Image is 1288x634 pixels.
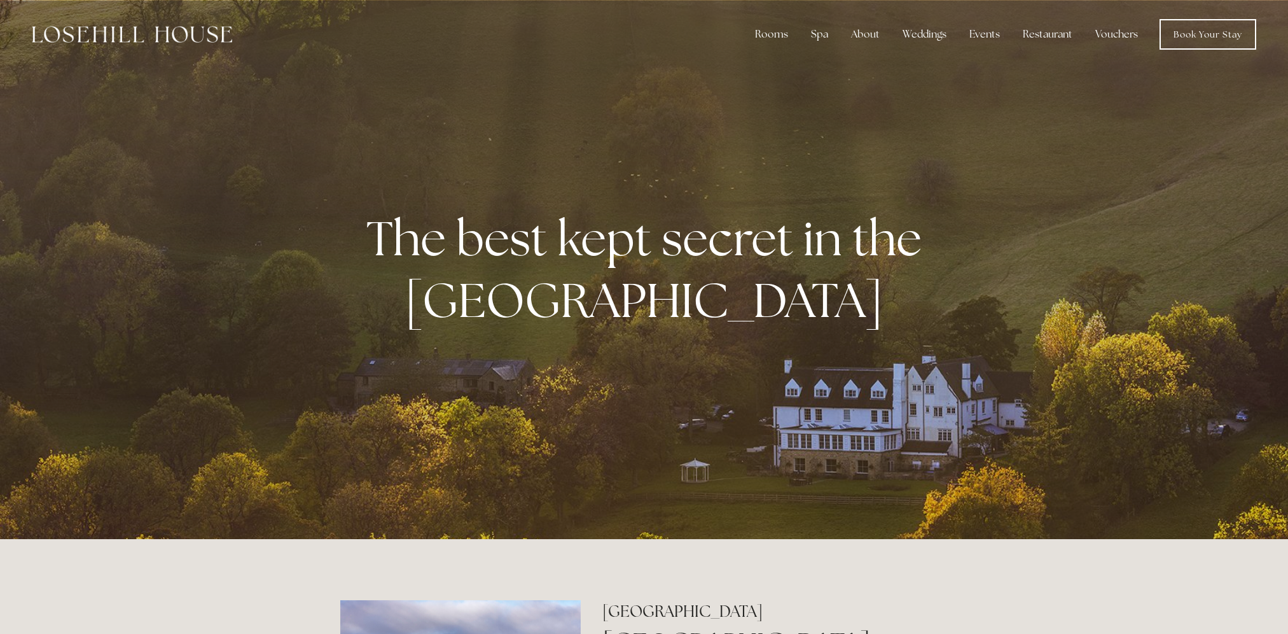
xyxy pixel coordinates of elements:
[366,207,932,332] strong: The best kept secret in the [GEOGRAPHIC_DATA]
[801,22,838,47] div: Spa
[1013,22,1083,47] div: Restaurant
[745,22,798,47] div: Rooms
[32,26,232,43] img: Losehill House
[892,22,957,47] div: Weddings
[1160,19,1256,50] a: Book Your Stay
[1085,22,1148,47] a: Vouchers
[841,22,890,47] div: About
[959,22,1010,47] div: Events
[602,600,948,623] h2: [GEOGRAPHIC_DATA]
